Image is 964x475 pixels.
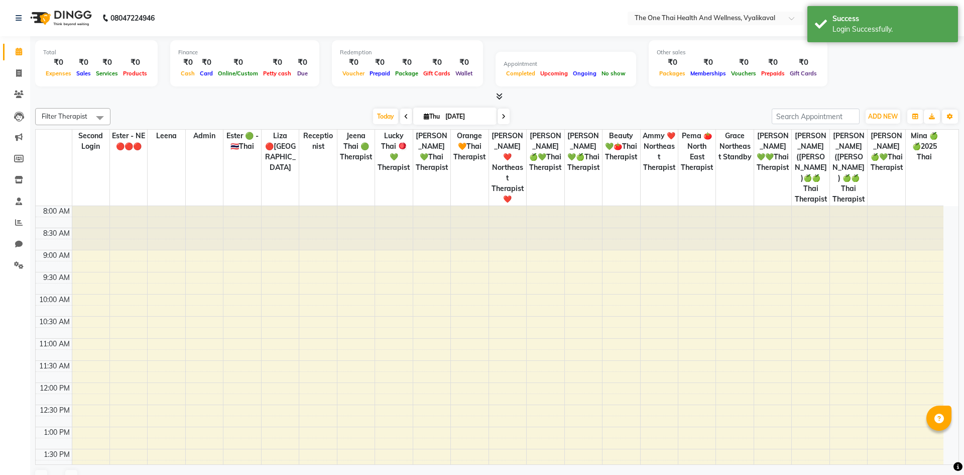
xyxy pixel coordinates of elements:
div: 8:00 AM [41,206,72,217]
span: Orange 🧡thai therapist [451,130,488,163]
span: Prepaid [367,70,393,77]
div: 12:00 PM [38,383,72,394]
div: ₹0 [294,57,311,68]
span: [PERSON_NAME] ❤️northeast therapist ❤️ [489,130,526,206]
div: Login Successfully. [832,24,950,35]
span: Due [295,70,310,77]
span: Packages [657,70,688,77]
div: ₹0 [367,57,393,68]
div: ₹0 [657,57,688,68]
div: Appointment [504,60,628,68]
div: 12:30 PM [38,405,72,416]
div: ₹0 [787,57,819,68]
span: Package [393,70,421,77]
span: ADD NEW [868,113,898,120]
div: ₹0 [688,57,729,68]
div: Redemption [340,48,475,57]
div: Other sales [657,48,819,57]
span: [PERSON_NAME] 💚thai therapist [413,130,450,174]
div: 9:30 AM [41,272,72,283]
span: Admin [186,130,223,142]
span: Leena [148,130,185,142]
img: logo [26,4,94,32]
span: Grace northeast standby [716,130,753,163]
span: Voucher [340,70,367,77]
span: Cash [178,70,197,77]
span: Completed [504,70,538,77]
span: Today [373,109,398,124]
div: Success [832,14,950,24]
span: Vouchers [729,70,759,77]
span: Expenses [43,70,74,77]
span: [PERSON_NAME] 💚💚thai therapist [754,130,791,174]
div: ₹0 [453,57,475,68]
span: Lucky thai 🪀💚therapist [375,130,412,174]
span: Card [197,70,215,77]
span: receptionist [299,130,336,153]
div: ₹0 [215,57,261,68]
div: 11:00 AM [37,339,72,349]
div: 8:30 AM [41,228,72,239]
span: Sales [74,70,93,77]
span: [PERSON_NAME] 🍏💚thai therapist [527,130,564,174]
div: 10:30 AM [37,317,72,327]
span: Gift Cards [787,70,819,77]
span: [PERSON_NAME] 💚🍏thai therapist [565,130,602,174]
span: [PERSON_NAME] ([PERSON_NAME]) 🍏🍏thai therapist [830,130,867,206]
div: ₹0 [340,57,367,68]
span: Petty cash [261,70,294,77]
span: No show [599,70,628,77]
span: Ammy ❤️northeast therapist [641,130,678,174]
div: ₹0 [261,57,294,68]
span: [PERSON_NAME] 🍏💚thai therapist [868,130,905,174]
span: Memberships [688,70,729,77]
span: Jeena thai 🟢therapist [337,130,375,163]
span: Prepaids [759,70,787,77]
span: Upcoming [538,70,570,77]
div: 1:30 PM [42,449,72,460]
div: ₹0 [120,57,150,68]
div: ₹0 [729,57,759,68]
span: Ester - NE 🔴🔴🔴 [110,130,147,153]
span: Products [120,70,150,77]
span: Online/Custom [215,70,261,77]
div: Finance [178,48,311,57]
div: ₹0 [421,57,453,68]
span: [PERSON_NAME] ([PERSON_NAME])🍏🍏 thai therapist [792,130,829,206]
span: Pema 🍅north east therapist [678,130,715,174]
b: 08047224946 [110,4,155,32]
div: ₹0 [759,57,787,68]
div: 9:00 AM [41,250,72,261]
span: second login [72,130,109,153]
span: Ongoing [570,70,599,77]
div: ₹0 [197,57,215,68]
button: ADD NEW [866,110,900,124]
input: Search Appointment [772,109,860,124]
div: ₹0 [43,57,74,68]
span: Mina 🍏🍏2025 thai [906,130,943,163]
span: Ester 🟢 -🇹🇭thai [223,130,261,153]
div: ₹0 [93,57,120,68]
input: 2025-09-04 [442,109,493,124]
div: 10:00 AM [37,295,72,305]
div: 1:00 PM [42,427,72,438]
span: Wallet [453,70,475,77]
span: Thu [421,113,442,120]
span: Beauty 💚🍅thai therapist [602,130,640,163]
div: ₹0 [74,57,93,68]
span: Filter Therapist [42,112,87,120]
div: Total [43,48,150,57]
div: 11:30 AM [37,361,72,371]
div: ₹0 [178,57,197,68]
span: Liza 🔴[GEOGRAPHIC_DATA] [262,130,299,174]
span: Gift Cards [421,70,453,77]
div: ₹0 [393,57,421,68]
span: Services [93,70,120,77]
